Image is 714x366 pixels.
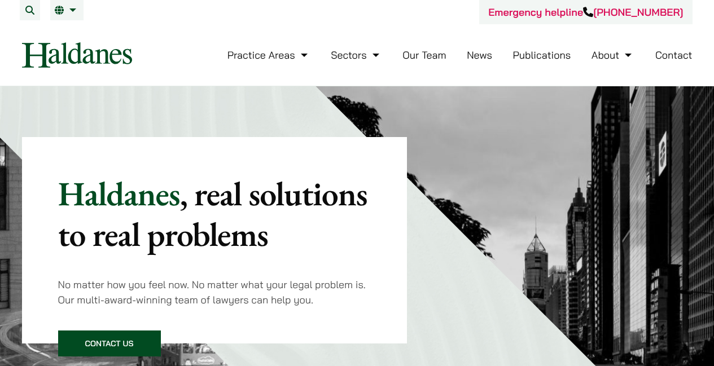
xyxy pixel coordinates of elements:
[55,6,79,15] a: EN
[655,48,693,61] a: Contact
[227,48,310,61] a: Practice Areas
[592,48,634,61] a: About
[58,330,161,356] a: Contact Us
[22,42,132,68] img: Logo of Haldanes
[402,48,446,61] a: Our Team
[467,48,492,61] a: News
[58,171,367,256] mark: , real solutions to real problems
[513,48,571,61] a: Publications
[331,48,382,61] a: Sectors
[58,173,371,254] p: Haldanes
[58,277,371,307] p: No matter how you feel now. No matter what your legal problem is. Our multi-award-winning team of...
[488,6,683,19] a: Emergency helpline[PHONE_NUMBER]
